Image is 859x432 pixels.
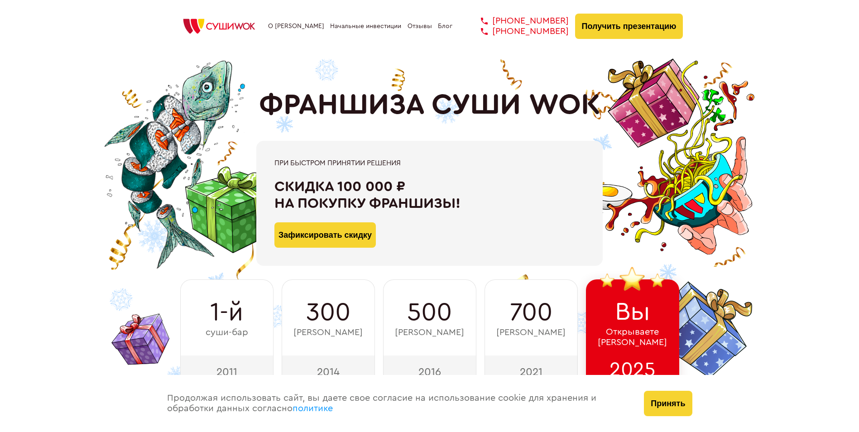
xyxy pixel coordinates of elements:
a: [PHONE_NUMBER] [467,16,569,26]
span: 1-й [210,298,243,327]
span: [PERSON_NAME] [496,327,566,338]
img: СУШИWOK [176,16,262,36]
a: О [PERSON_NAME] [268,23,324,30]
div: 2025 [586,355,679,388]
div: 2016 [383,355,476,388]
div: Скидка 100 000 ₽ на покупку франшизы! [274,178,585,212]
span: 500 [407,298,452,327]
span: 700 [510,298,552,327]
span: Открываете [PERSON_NAME] [598,327,667,348]
div: Продолжая использовать сайт, вы даете свое согласие на использование cookie для хранения и обрабо... [158,375,635,432]
div: 2021 [485,355,578,388]
span: суши-бар [206,327,248,338]
button: Принять [644,391,692,416]
div: При быстром принятии решения [274,159,585,167]
div: 2011 [180,355,274,388]
button: Получить презентацию [575,14,683,39]
h1: ФРАНШИЗА СУШИ WOK [259,88,600,122]
div: 2014 [282,355,375,388]
span: Вы [615,298,650,326]
span: [PERSON_NAME] [395,327,464,338]
a: [PHONE_NUMBER] [467,26,569,37]
span: [PERSON_NAME] [293,327,363,338]
a: Блог [438,23,452,30]
a: политике [293,404,333,413]
a: Начальные инвестиции [330,23,401,30]
span: 300 [306,298,350,327]
a: Отзывы [408,23,432,30]
button: Зафиксировать скидку [274,222,376,248]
